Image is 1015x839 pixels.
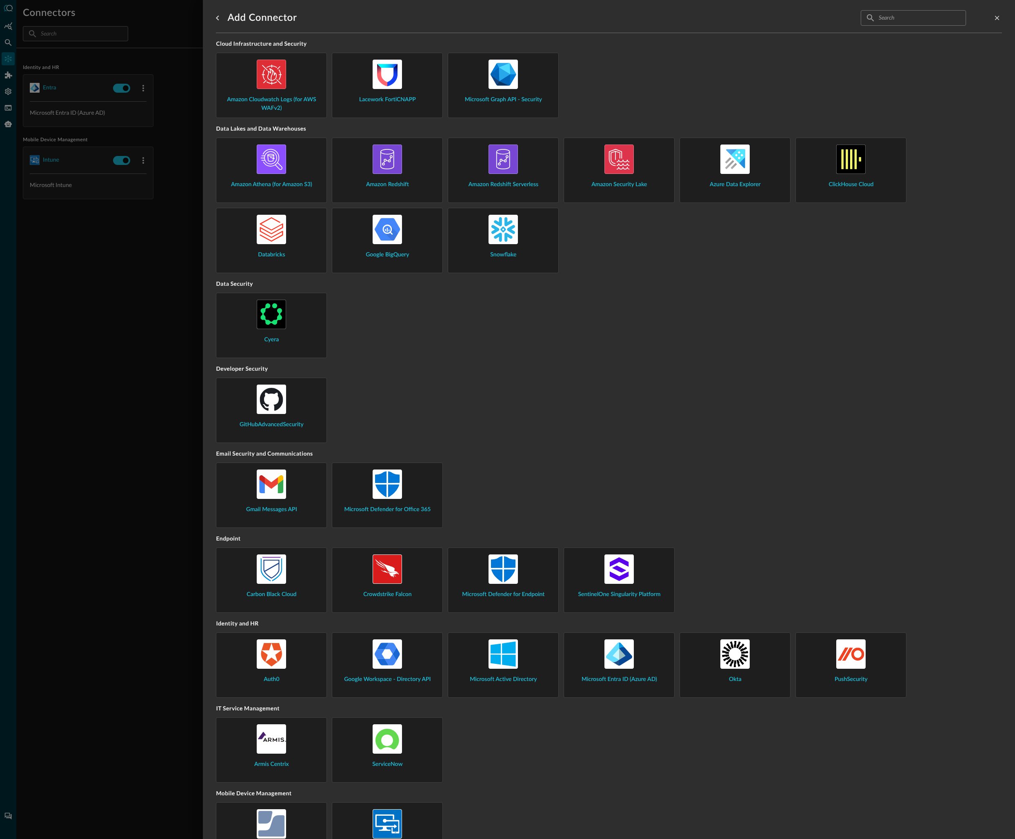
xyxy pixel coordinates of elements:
[490,251,516,259] span: Snowflake
[216,125,1002,138] h5: Data Lakes and Data Warehouses
[604,639,634,669] img: MicrosoftEntra.svg
[582,675,657,684] span: Microsoft Entra ID (Azure AD)
[359,96,416,104] span: Lacework FortiCNAPP
[828,180,873,189] span: ClickHouse Cloud
[992,13,1002,23] button: close-drawer
[366,180,409,189] span: Amazon Redshift
[254,760,289,769] span: Armis Centrix
[264,675,279,684] span: Auth0
[257,639,286,669] img: Auth0.svg
[591,180,647,189] span: Amazon Security Lake
[264,336,279,344] span: Cyera
[216,450,1002,463] h5: Email Security and Communications
[216,534,1002,547] h5: Endpoint
[489,60,518,89] img: MicrosoftGraph.svg
[489,215,518,244] img: Snowflake.svg
[257,385,286,414] img: Github.svg
[257,215,286,244] img: Databricks.svg
[373,639,402,669] img: GoogleWorkspace.svg
[363,590,411,599] span: Crowdstrike Falcon
[578,590,660,599] span: SentinelOne Singularity Platform
[835,675,868,684] span: PushSecurity
[836,639,866,669] img: PushSecurity.svg
[216,704,1002,717] h5: IT Service Management
[373,470,402,499] img: MicrosoftDefenderForOffice365.svg
[462,590,544,599] span: Microsoft Defender for Endpoint
[257,60,286,89] img: AWSCloudWatchLogs.svg
[469,180,538,189] span: Amazon Redshift Serverless
[489,554,518,584] img: MicrosoftDefenderForEndpoint.svg
[216,40,1002,53] h5: Cloud Infrastructure and Security
[216,280,1002,293] h5: Data Security
[344,675,431,684] span: Google Workspace - Directory API
[211,11,224,24] button: go back
[879,10,947,25] input: Search
[216,789,1002,802] h5: Mobile Device Management
[373,145,402,174] img: AWSRedshift.svg
[231,180,312,189] span: Amazon Athena (for Amazon S3)
[257,809,286,839] img: Jamf.svg
[257,724,286,754] img: Armis.svg
[373,215,402,244] img: GoogleBigQuery.svg
[257,554,286,584] img: CarbonBlackEnterpriseEDR.svg
[246,505,297,514] span: Gmail Messages API
[257,470,286,499] img: gmail.svg
[240,421,304,429] span: GitHubAdvancedSecurity
[604,145,634,174] img: AWSSecurityLake.svg
[223,96,320,113] span: Amazon Cloudwatch Logs (for AWS WAFv2)
[836,145,866,174] img: ClickHouse.svg
[257,300,286,329] img: Cyera.svg
[227,11,297,24] h1: Add Connector
[373,554,402,584] img: CrowdStrikeFalcon.svg
[710,180,761,189] span: Azure Data Explorer
[373,724,402,754] img: ServiceNow.svg
[373,809,402,839] img: MicrosoftIntune.svg
[470,675,537,684] span: Microsoft Active Directory
[216,365,1002,378] h5: Developer Security
[465,96,542,104] span: Microsoft Graph API - Security
[247,590,296,599] span: Carbon Black Cloud
[720,145,750,174] img: AzureDataExplorer.svg
[489,145,518,174] img: AWSRedshift.svg
[372,760,402,769] span: ServiceNow
[257,145,286,174] img: AWSAthena.svg
[216,619,1002,632] h5: Identity and HR
[604,554,634,584] img: SentinelOne.svg
[489,639,518,669] img: ActiveDirectory.svg
[729,675,742,684] span: Okta
[373,60,402,89] img: LaceworkFortiCnapp.svg
[258,251,285,259] span: Databricks
[344,505,431,514] span: Microsoft Defender for Office 365
[366,251,409,259] span: Google BigQuery
[720,639,750,669] img: Okta.svg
